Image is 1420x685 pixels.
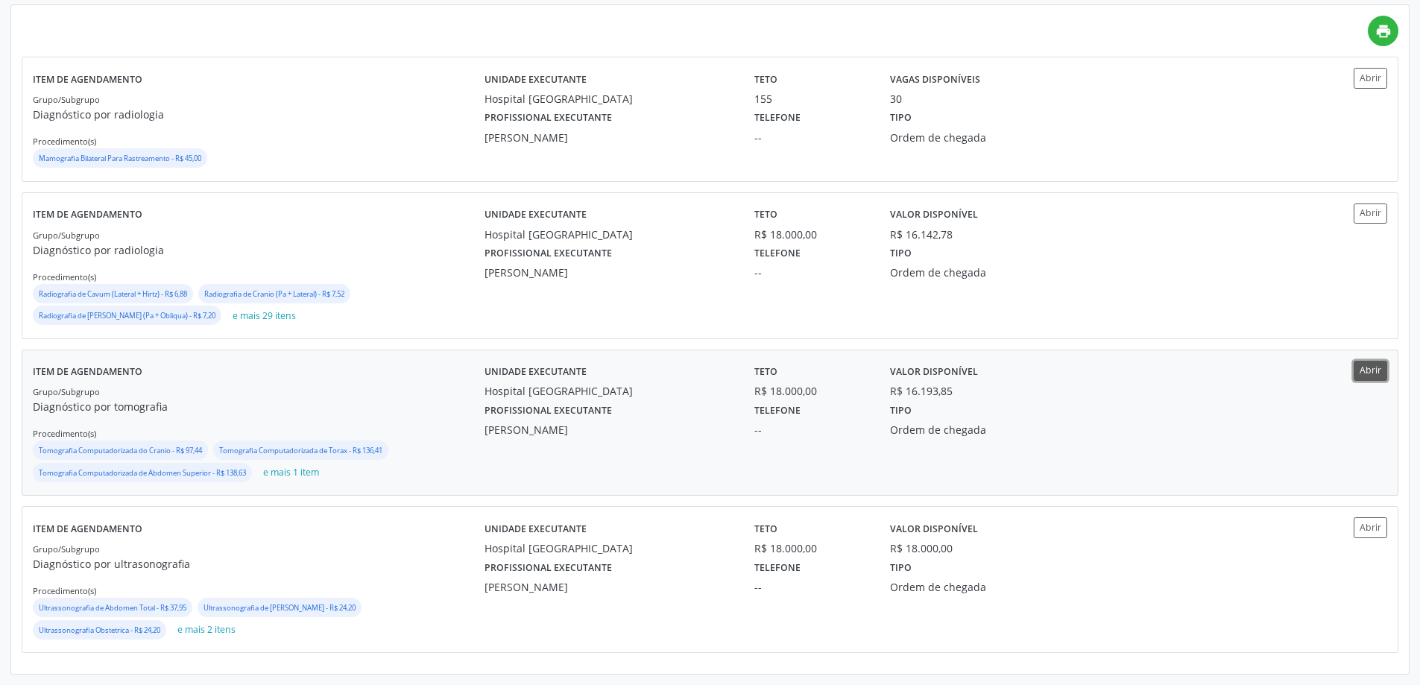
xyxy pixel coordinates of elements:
div: Ordem de chegada [890,422,1072,438]
div: Hospital [GEOGRAPHIC_DATA] [485,383,734,399]
div: [PERSON_NAME] [485,422,734,438]
small: Tomografia Computadorizada de Abdomen Superior - R$ 138,63 [39,468,246,478]
label: Tipo [890,556,912,579]
button: Abrir [1354,361,1387,381]
label: Item de agendamento [33,361,142,384]
button: e mais 29 itens [227,306,302,326]
small: Grupo/Subgrupo [33,543,100,555]
div: 155 [754,91,868,107]
button: Abrir [1354,203,1387,224]
label: Valor disponível [890,517,978,540]
p: Diagnóstico por tomografia [33,399,485,414]
label: Item de agendamento [33,517,142,540]
small: Grupo/Subgrupo [33,386,100,397]
div: [PERSON_NAME] [485,579,734,595]
small: Procedimento(s) [33,585,96,596]
div: [PERSON_NAME] [485,265,734,280]
div: Ordem de chegada [890,130,1072,145]
label: Profissional executante [485,107,612,130]
small: Grupo/Subgrupo [33,230,100,241]
a: print [1368,16,1398,46]
label: Teto [754,203,777,227]
small: Tomografia Computadorizada de Torax - R$ 136,41 [219,446,382,455]
small: Radiografia de Cranio (Pa + Lateral) - R$ 7,52 [204,289,344,299]
label: Unidade executante [485,68,587,91]
label: Profissional executante [485,556,612,579]
div: Ordem de chegada [890,265,1072,280]
label: Telefone [754,399,801,422]
div: 30 [890,91,902,107]
div: Hospital [GEOGRAPHIC_DATA] [485,540,734,556]
label: Vagas disponíveis [890,68,980,91]
label: Telefone [754,556,801,579]
button: e mais 1 item [257,463,325,483]
div: R$ 18.000,00 [754,227,868,242]
label: Valor disponível [890,203,978,227]
div: Hospital [GEOGRAPHIC_DATA] [485,227,734,242]
div: -- [754,422,868,438]
button: Abrir [1354,517,1387,537]
div: R$ 16.142,78 [890,227,953,242]
small: Ultrassonografia de Abdomen Total - R$ 37,95 [39,603,186,613]
label: Valor disponível [890,361,978,384]
div: -- [754,265,868,280]
small: Grupo/Subgrupo [33,94,100,105]
div: Ordem de chegada [890,579,1072,595]
label: Teto [754,361,777,384]
label: Unidade executante [485,361,587,384]
label: Teto [754,517,777,540]
p: Diagnóstico por radiologia [33,107,485,122]
label: Unidade executante [485,203,587,227]
label: Teto [754,68,777,91]
div: R$ 16.193,85 [890,383,953,399]
small: Procedimento(s) [33,136,96,147]
div: R$ 18.000,00 [890,540,953,556]
label: Telefone [754,107,801,130]
small: Tomografia Computadorizada do Cranio - R$ 97,44 [39,446,202,455]
i: print [1375,23,1392,40]
p: Diagnóstico por radiologia [33,242,485,258]
div: [PERSON_NAME] [485,130,734,145]
button: e mais 2 itens [171,620,242,640]
button: Abrir [1354,68,1387,88]
label: Telefone [754,242,801,265]
label: Unidade executante [485,517,587,540]
label: Item de agendamento [33,203,142,227]
div: -- [754,130,868,145]
label: Profissional executante [485,399,612,422]
small: Radiografia de [PERSON_NAME] (Pa + Obliqua) - R$ 7,20 [39,311,215,321]
label: Item de agendamento [33,68,142,91]
div: -- [754,579,868,595]
div: R$ 18.000,00 [754,383,868,399]
small: Radiografia de Cavum (Lateral + Hirtz) - R$ 6,88 [39,289,187,299]
div: Hospital [GEOGRAPHIC_DATA] [485,91,734,107]
small: Ultrassonografia de [PERSON_NAME] - R$ 24,20 [203,603,356,613]
small: Ultrassonografia Obstetrica - R$ 24,20 [39,625,160,635]
div: R$ 18.000,00 [754,540,868,556]
label: Profissional executante [485,242,612,265]
small: Mamografia Bilateral Para Rastreamento - R$ 45,00 [39,154,201,163]
label: Tipo [890,107,912,130]
label: Tipo [890,399,912,422]
label: Tipo [890,242,912,265]
small: Procedimento(s) [33,428,96,439]
small: Procedimento(s) [33,271,96,282]
p: Diagnóstico por ultrasonografia [33,556,485,572]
